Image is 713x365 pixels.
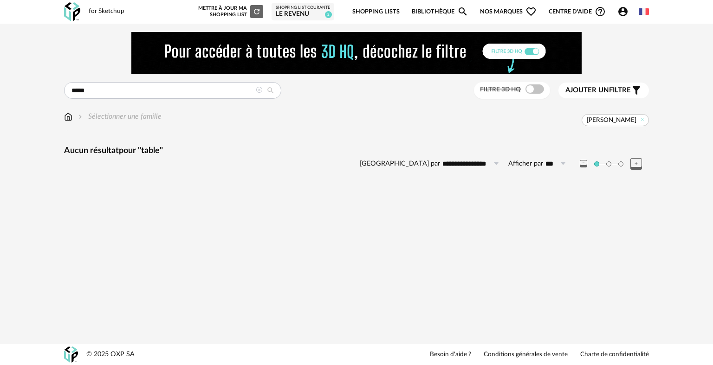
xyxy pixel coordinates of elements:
span: Heart Outline icon [525,6,537,17]
span: [PERSON_NAME] [587,116,636,124]
img: fr [639,6,649,17]
a: BibliothèqueMagnify icon [412,1,468,23]
span: Refresh icon [253,9,261,14]
img: svg+xml;base64,PHN2ZyB3aWR0aD0iMTYiIGhlaWdodD0iMTciIHZpZXdCb3g9IjAgMCAxNiAxNyIgZmlsbD0ibm9uZSIgeG... [64,111,72,122]
a: Shopping List courante LE REVENU 2 [276,5,330,19]
div: © 2025 OXP SA [86,350,135,359]
div: Aucun résultat [64,146,649,156]
span: Filtre 3D HQ [480,86,521,93]
img: FILTRE%20HQ%20NEW_V1%20(4).gif [131,32,582,74]
div: for Sketchup [89,7,124,16]
span: Ajouter un [565,87,609,94]
span: Filter icon [631,85,642,96]
img: OXP [64,346,78,363]
span: 2 [325,11,332,18]
span: Help Circle Outline icon [595,6,606,17]
div: Sélectionner une famille [77,111,162,122]
span: Magnify icon [457,6,468,17]
div: Shopping List courante [276,5,330,11]
a: Besoin d'aide ? [430,351,471,359]
div: Mettre à jour ma Shopping List [196,5,263,18]
div: LE REVENU [276,10,330,19]
img: OXP [64,2,80,21]
span: filtre [565,86,631,95]
a: Shopping Lists [352,1,400,23]
span: Centre d'aideHelp Circle Outline icon [549,6,606,17]
span: Account Circle icon [617,6,633,17]
img: svg+xml;base64,PHN2ZyB3aWR0aD0iMTYiIGhlaWdodD0iMTYiIHZpZXdCb3g9IjAgMCAxNiAxNiIgZmlsbD0ibm9uZSIgeG... [77,111,84,122]
button: Ajouter unfiltre Filter icon [558,83,649,98]
a: Conditions générales de vente [484,351,568,359]
label: [GEOGRAPHIC_DATA] par [360,160,440,168]
a: Charte de confidentialité [580,351,649,359]
span: pour "table" [119,147,163,155]
label: Afficher par [508,160,543,168]
span: Nos marques [480,1,537,23]
span: Account Circle icon [617,6,629,17]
